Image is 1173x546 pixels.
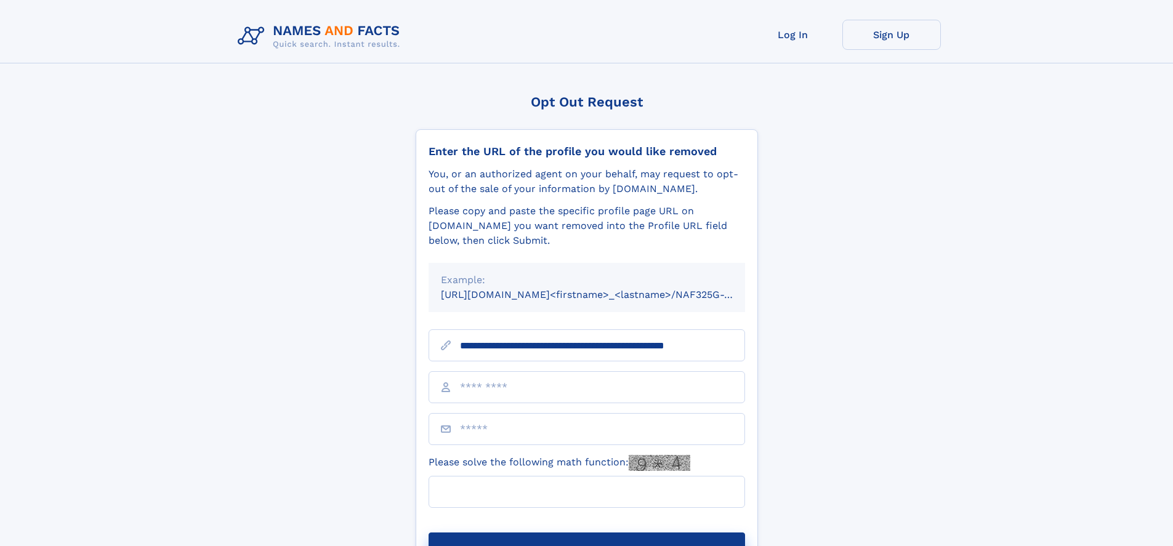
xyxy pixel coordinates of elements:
div: Opt Out Request [416,94,758,110]
div: Please copy and paste the specific profile page URL on [DOMAIN_NAME] you want removed into the Pr... [429,204,745,248]
label: Please solve the following math function: [429,455,690,471]
img: Logo Names and Facts [233,20,410,53]
div: Example: [441,273,733,287]
a: Log In [744,20,842,50]
a: Sign Up [842,20,941,50]
div: You, or an authorized agent on your behalf, may request to opt-out of the sale of your informatio... [429,167,745,196]
small: [URL][DOMAIN_NAME]<firstname>_<lastname>/NAF325G-xxxxxxxx [441,289,768,300]
div: Enter the URL of the profile you would like removed [429,145,745,158]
